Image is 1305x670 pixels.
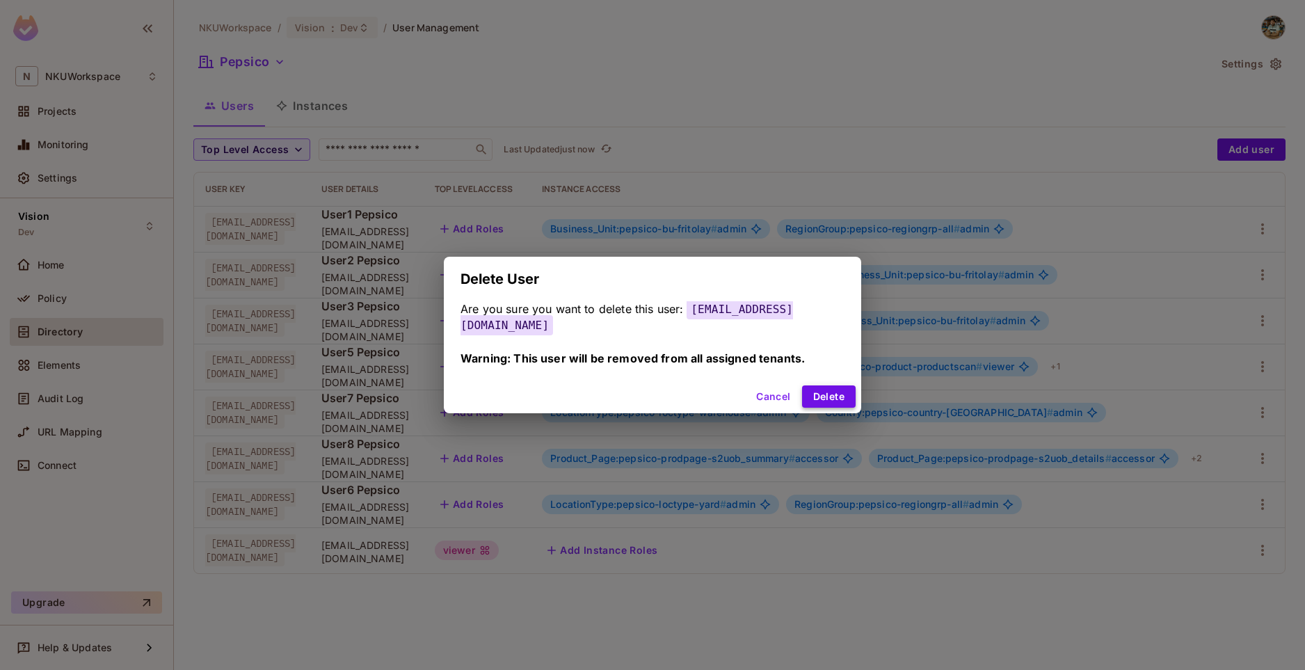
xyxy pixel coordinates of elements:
[461,351,805,365] span: Warning: This user will be removed from all assigned tenants.
[461,299,793,335] span: [EMAIL_ADDRESS][DOMAIN_NAME]
[751,385,796,408] button: Cancel
[444,257,861,301] h2: Delete User
[802,385,856,408] button: Delete
[461,302,683,316] span: Are you sure you want to delete this user:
